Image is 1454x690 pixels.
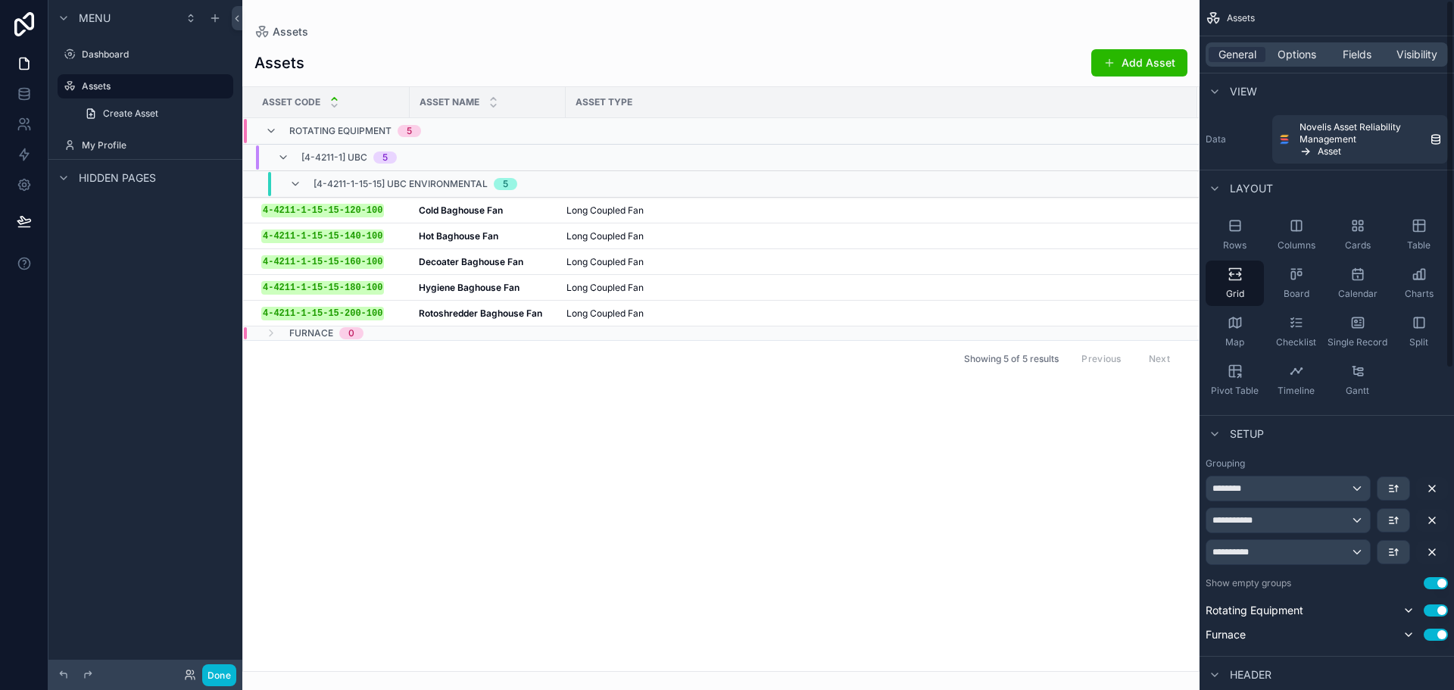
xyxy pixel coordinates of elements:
span: Assets [1227,12,1255,24]
button: Gantt [1328,357,1387,403]
span: Timeline [1278,385,1315,397]
a: Dashboard [58,42,233,67]
a: Create Asset [76,101,233,126]
span: Split [1409,336,1428,348]
span: Showing 5 of 5 results [964,353,1059,365]
span: Rotating Equipment [1206,603,1303,618]
span: Calendar [1338,288,1378,300]
div: 5 [503,178,508,190]
span: Pivot Table [1211,385,1259,397]
span: Asset [1318,145,1341,158]
button: Done [202,664,236,686]
span: Gantt [1346,385,1369,397]
button: Board [1267,261,1325,306]
span: Fields [1343,47,1371,62]
div: 5 [407,125,412,137]
button: Calendar [1328,261,1387,306]
label: Grouping [1206,457,1245,470]
span: Novelis Asset Reliability Management [1300,121,1424,145]
span: [4-4211-1] UBC [301,151,367,164]
button: Pivot Table [1206,357,1264,403]
span: Rows [1223,239,1247,251]
span: Rotating Equipment [289,125,392,137]
span: Checklist [1276,336,1316,348]
span: General [1218,47,1256,62]
span: Hidden pages [79,170,156,186]
span: Create Asset [103,108,158,120]
label: Data [1206,133,1266,145]
a: Assets [58,74,233,98]
button: Grid [1206,261,1264,306]
label: Assets [82,80,224,92]
div: 5 [382,151,388,164]
span: Furnace [1206,627,1246,642]
label: My Profile [82,139,230,151]
a: My Profile [58,133,233,158]
label: Dashboard [82,48,230,61]
button: Map [1206,309,1264,354]
button: Timeline [1267,357,1325,403]
button: Columns [1267,212,1325,258]
span: Table [1407,239,1431,251]
div: 0 [348,327,354,339]
span: Furnace [289,327,333,339]
button: Charts [1390,261,1448,306]
a: Novelis Asset Reliability ManagementAsset [1272,115,1448,164]
span: Charts [1405,288,1434,300]
span: [4-4211-1-15-15] UBC Environmental [314,178,488,190]
span: Board [1284,288,1309,300]
button: Checklist [1267,309,1325,354]
span: Asset Name [420,96,479,108]
span: Cards [1345,239,1371,251]
button: Single Record [1328,309,1387,354]
span: Map [1225,336,1244,348]
button: Split [1390,309,1448,354]
button: Rows [1206,212,1264,258]
span: View [1230,84,1257,99]
img: SmartSuite logo [1278,133,1290,145]
span: Asset Code [262,96,320,108]
span: Single Record [1328,336,1387,348]
span: Grid [1226,288,1244,300]
span: Asset Type [576,96,632,108]
button: Cards [1328,212,1387,258]
span: Columns [1278,239,1315,251]
span: Menu [79,11,111,26]
span: Visibility [1396,47,1437,62]
label: Show empty groups [1206,577,1291,589]
span: Options [1278,47,1316,62]
span: Setup [1230,426,1264,442]
button: Table [1390,212,1448,258]
span: Layout [1230,181,1273,196]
